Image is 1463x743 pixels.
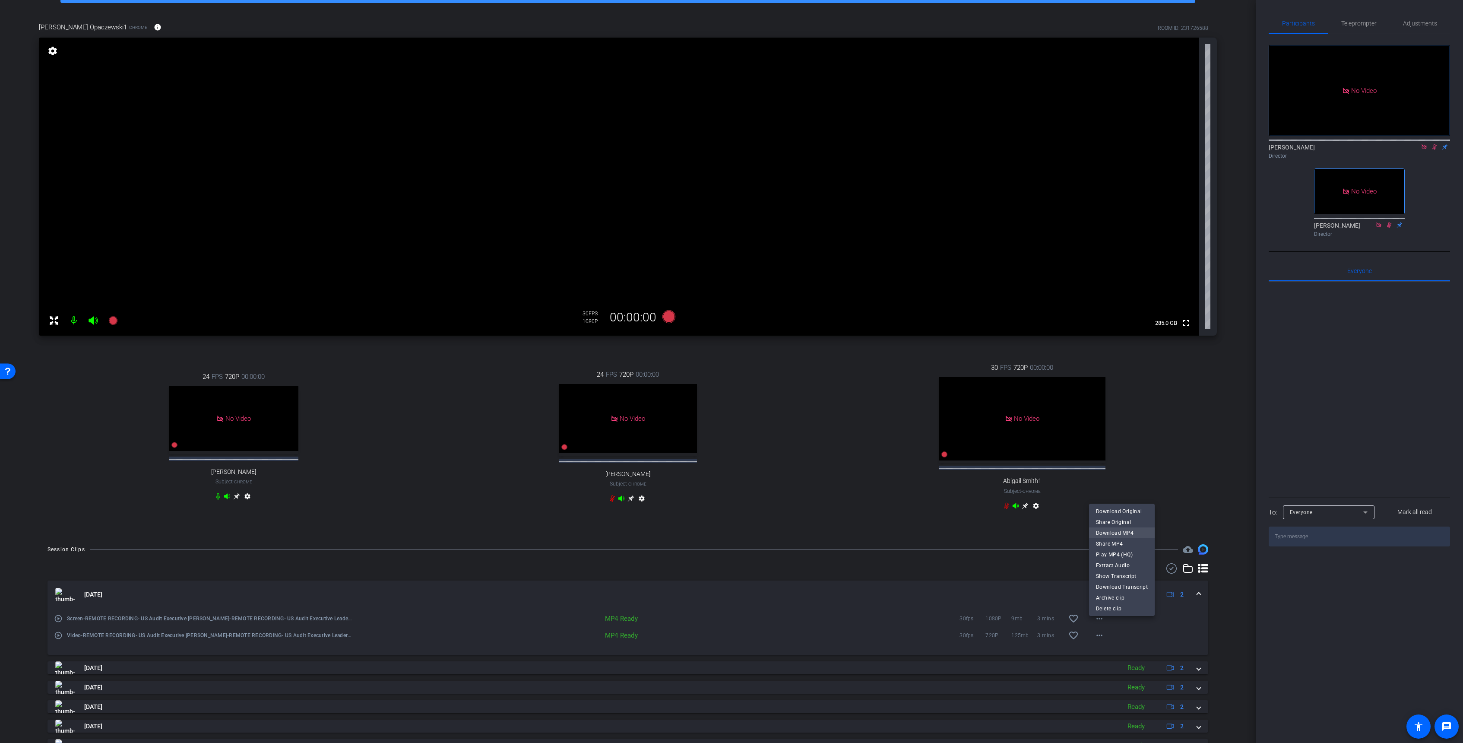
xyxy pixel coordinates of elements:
span: Play MP4 (HQ) [1096,549,1148,559]
span: Share Original [1096,517,1148,527]
span: Download Transcript [1096,581,1148,592]
span: Archive clip [1096,592,1148,603]
span: Download MP4 [1096,527,1148,538]
span: Show Transcript [1096,571,1148,581]
span: Download Original [1096,506,1148,516]
span: Delete clip [1096,603,1148,613]
span: Extract Audio [1096,560,1148,570]
span: Share MP4 [1096,538,1148,549]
